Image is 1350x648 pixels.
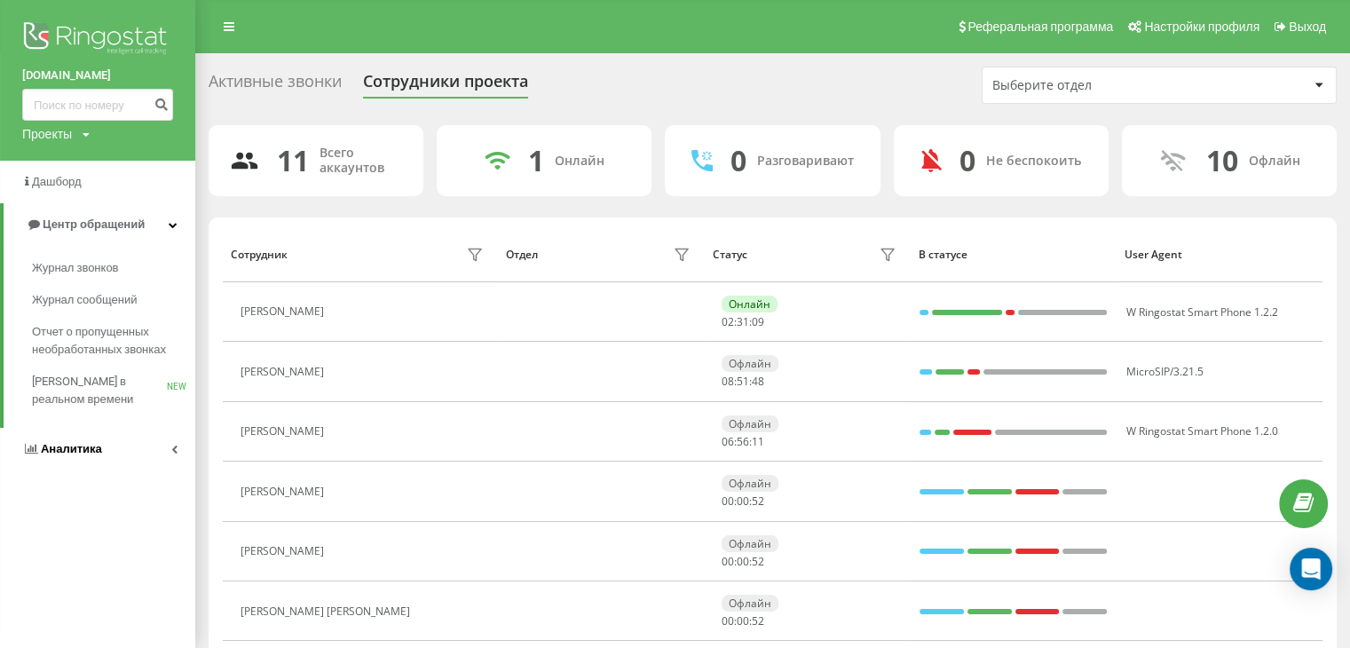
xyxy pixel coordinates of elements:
[22,125,72,143] div: Проекты
[712,249,746,261] div: Статус
[241,605,414,618] div: [PERSON_NAME] [PERSON_NAME]
[752,494,764,509] span: 52
[32,284,195,316] a: Журнал сообщений
[722,495,764,508] div: : :
[986,154,1081,169] div: Не беспокоить
[722,615,764,628] div: : :
[32,175,82,188] span: Дашборд
[722,314,734,329] span: 02
[32,316,195,366] a: Отчет о пропущенных необработанных звонках
[722,595,778,612] div: Офлайн
[737,554,749,569] span: 00
[528,144,544,178] div: 1
[722,554,734,569] span: 00
[1125,249,1314,261] div: User Agent
[722,556,764,568] div: : :
[231,249,288,261] div: Сотрудник
[752,613,764,628] span: 52
[752,314,764,329] span: 09
[722,475,778,492] div: Офлайн
[1290,548,1332,590] div: Open Intercom Messenger
[737,314,749,329] span: 31
[737,613,749,628] span: 00
[722,535,778,552] div: Офлайн
[1126,364,1204,379] span: MicroSIP/3.21.5
[737,494,749,509] span: 00
[22,89,173,121] input: Поиск по номеру
[1144,20,1259,34] span: Настройки профиля
[1126,304,1278,320] span: W Ringostat Smart Phone 1.2.2
[241,425,328,438] div: [PERSON_NAME]
[22,18,173,62] img: Ringostat logo
[555,154,604,169] div: Онлайн
[737,374,749,389] span: 51
[722,613,734,628] span: 00
[32,323,186,359] span: Отчет о пропущенных необработанных звонках
[722,374,734,389] span: 08
[722,434,734,449] span: 06
[32,259,119,277] span: Журнал звонков
[722,316,764,328] div: : :
[4,203,195,246] a: Центр обращений
[722,355,778,372] div: Офлайн
[752,554,764,569] span: 52
[722,296,778,312] div: Онлайн
[32,366,195,415] a: [PERSON_NAME] в реальном времениNEW
[241,366,328,378] div: [PERSON_NAME]
[1289,20,1326,34] span: Выход
[722,415,778,432] div: Офлайн
[722,375,764,388] div: : :
[752,374,764,389] span: 48
[959,144,975,178] div: 0
[1126,423,1278,439] span: W Ringostat Smart Phone 1.2.0
[506,249,538,261] div: Отдел
[992,78,1204,93] div: Выберите отдел
[722,436,764,448] div: : :
[32,373,167,408] span: [PERSON_NAME] в реальном времени
[1205,144,1237,178] div: 10
[41,442,102,455] span: Аналитика
[919,249,1108,261] div: В статусе
[757,154,854,169] div: Разговаривают
[241,486,328,498] div: [PERSON_NAME]
[722,494,734,509] span: 00
[967,20,1113,34] span: Реферальная программа
[32,252,195,284] a: Журнал звонков
[241,545,328,557] div: [PERSON_NAME]
[43,217,145,231] span: Центр обращений
[752,434,764,449] span: 11
[277,144,309,178] div: 11
[241,305,328,318] div: [PERSON_NAME]
[737,434,749,449] span: 56
[22,67,173,84] a: [DOMAIN_NAME]
[730,144,746,178] div: 0
[1248,154,1299,169] div: Офлайн
[363,72,528,99] div: Сотрудники проекта
[32,291,137,309] span: Журнал сообщений
[209,72,342,99] div: Активные звонки
[320,146,402,176] div: Всего аккаунтов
